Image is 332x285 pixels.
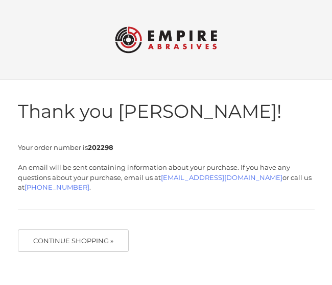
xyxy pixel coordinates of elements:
a: [PHONE_NUMBER] [25,183,89,191]
a: [EMAIL_ADDRESS][DOMAIN_NAME] [161,173,282,182]
span: An email will be sent containing information about your purchase. If you have any questions about... [18,163,312,191]
span: Your order number is [18,143,113,151]
img: Empire Abrasives [115,20,217,60]
strong: 202298 [88,143,113,151]
h1: Thank you [PERSON_NAME]! [18,100,315,123]
button: Continue Shopping » [18,229,129,252]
